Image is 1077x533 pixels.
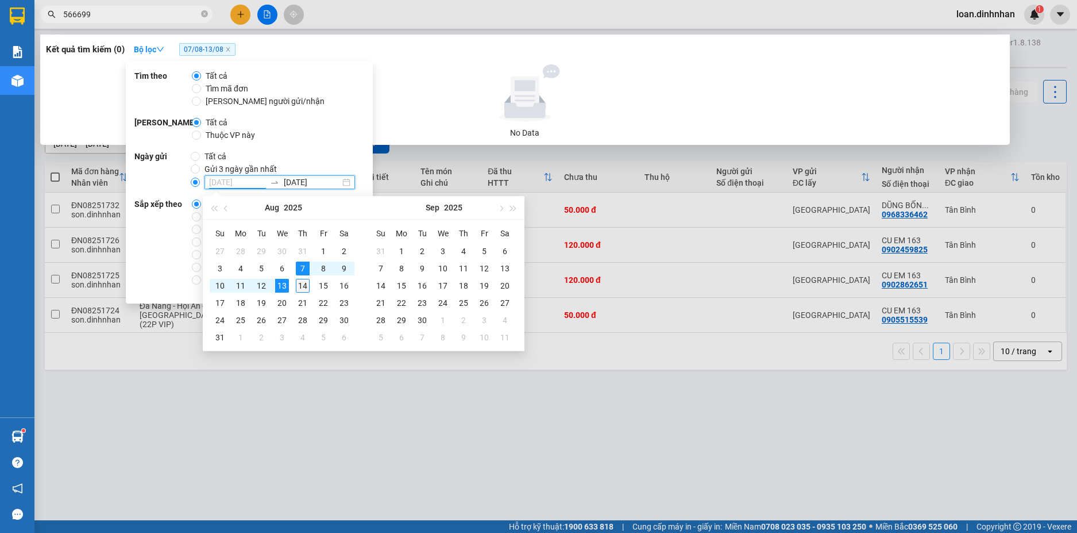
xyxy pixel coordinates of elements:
[391,329,412,346] td: 2025-10-06
[395,279,408,293] div: 15
[12,483,23,494] span: notification
[498,262,512,275] div: 13
[234,279,248,293] div: 11
[313,329,334,346] td: 2025-09-05
[391,277,412,294] td: 2025-09-15
[391,260,412,277] td: 2025-09-08
[213,331,227,344] div: 31
[457,331,470,344] div: 9
[370,243,391,260] td: 2025-08-31
[230,243,251,260] td: 2025-07-28
[412,243,433,260] td: 2025-09-02
[251,312,272,329] td: 2025-08-26
[498,296,512,310] div: 27
[251,277,272,294] td: 2025-08-12
[433,277,453,294] td: 2025-09-17
[474,294,495,312] td: 2025-09-26
[433,329,453,346] td: 2025-10-08
[334,277,354,294] td: 2025-08-16
[370,312,391,329] td: 2025-09-28
[292,312,313,329] td: 2025-08-28
[210,243,230,260] td: 2025-07-27
[125,40,173,59] button: Bộ lọcdown
[374,244,388,258] div: 31
[230,294,251,312] td: 2025-08-18
[337,279,351,293] div: 16
[275,279,289,293] div: 13
[201,10,208,17] span: close-circle
[230,224,251,243] th: Mo
[313,224,334,243] th: Fr
[210,294,230,312] td: 2025-08-17
[313,294,334,312] td: 2025-08-22
[296,313,310,327] div: 28
[316,313,330,327] div: 29
[337,331,351,344] div: 6
[11,431,24,443] img: warehouse-icon
[272,294,292,312] td: 2025-08-20
[296,279,310,293] div: 14
[316,331,330,344] div: 5
[234,296,248,310] div: 18
[415,331,429,344] div: 7
[313,312,334,329] td: 2025-08-29
[22,429,25,432] sup: 1
[474,224,495,243] th: Fr
[498,331,512,344] div: 11
[272,243,292,260] td: 2025-07-30
[495,329,515,346] td: 2025-10-11
[474,329,495,346] td: 2025-10-10
[453,312,474,329] td: 2025-10-02
[292,224,313,243] th: Th
[265,196,279,219] button: Aug
[230,277,251,294] td: 2025-08-11
[209,176,265,189] input: Ngày bắt đầu
[51,126,999,139] div: No Data
[433,260,453,277] td: 2025-09-10
[296,296,310,310] div: 21
[374,296,388,310] div: 21
[230,312,251,329] td: 2025-08-25
[374,313,388,327] div: 28
[251,294,272,312] td: 2025-08-19
[337,296,351,310] div: 23
[433,294,453,312] td: 2025-09-24
[234,244,248,258] div: 28
[210,260,230,277] td: 2025-08-03
[254,244,268,258] div: 29
[254,296,268,310] div: 19
[201,223,295,236] span: Ngày lên hàng gần nhất
[296,262,310,275] div: 7
[395,313,408,327] div: 29
[477,331,491,344] div: 10
[201,116,232,129] span: Tất cả
[213,279,227,293] div: 10
[201,274,300,286] span: Tiền chưa cước giảm dần
[210,329,230,346] td: 2025-08-31
[477,313,491,327] div: 3
[415,244,429,258] div: 2
[498,279,512,293] div: 20
[201,198,243,210] span: Mặc định
[11,46,24,58] img: solution-icon
[495,312,515,329] td: 2025-10-04
[292,294,313,312] td: 2025-08-21
[316,262,330,275] div: 8
[474,243,495,260] td: 2025-09-05
[10,7,25,25] img: logo-vxr
[210,312,230,329] td: 2025-08-24
[374,262,388,275] div: 7
[395,262,408,275] div: 8
[234,262,248,275] div: 4
[201,95,329,108] span: [PERSON_NAME] người gửi/nhận
[292,277,313,294] td: 2025-08-14
[225,47,231,52] span: close
[272,260,292,277] td: 2025-08-06
[234,331,248,344] div: 1
[275,244,289,258] div: 30
[495,277,515,294] td: 2025-09-20
[296,331,310,344] div: 4
[457,244,470,258] div: 4
[337,244,351,258] div: 2
[415,262,429,275] div: 9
